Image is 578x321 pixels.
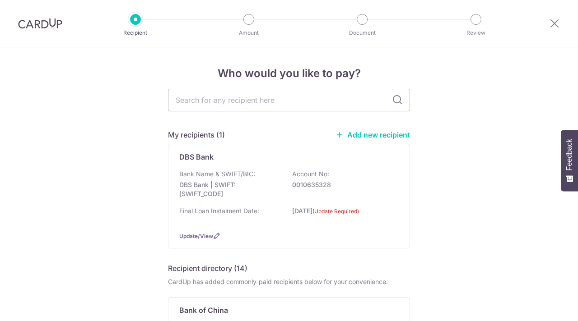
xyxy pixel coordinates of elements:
[179,170,255,179] p: Bank Name & SWIFT/BIC:
[168,263,247,274] h5: Recipient directory (14)
[18,18,62,29] img: CardUp
[565,139,573,170] span: Feedback
[292,206,393,221] p: [DATE]
[336,130,410,139] a: Add new recipient
[179,233,213,239] a: Update/View
[312,207,359,216] label: (Update Required)
[168,65,410,82] h4: Who would you like to pay?
[168,129,225,140] h5: My recipients (1)
[329,28,396,37] p: Document
[215,28,282,37] p: Amount
[179,180,280,198] p: DBS Bank | SWIFT: [SWIFT_CODE]
[561,130,578,191] button: Feedback - Show survey
[443,28,509,37] p: Review
[168,277,410,286] div: CardUp has added commonly-paid recipients below for your convenience.
[179,151,214,162] p: DBS Bank
[179,305,228,316] p: Bank of China
[168,89,410,111] input: Search for any recipient here
[292,180,393,189] p: 0010635328
[179,206,259,216] p: Final Loan Instalment Date:
[102,28,169,37] p: Recipient
[292,170,329,179] p: Account No:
